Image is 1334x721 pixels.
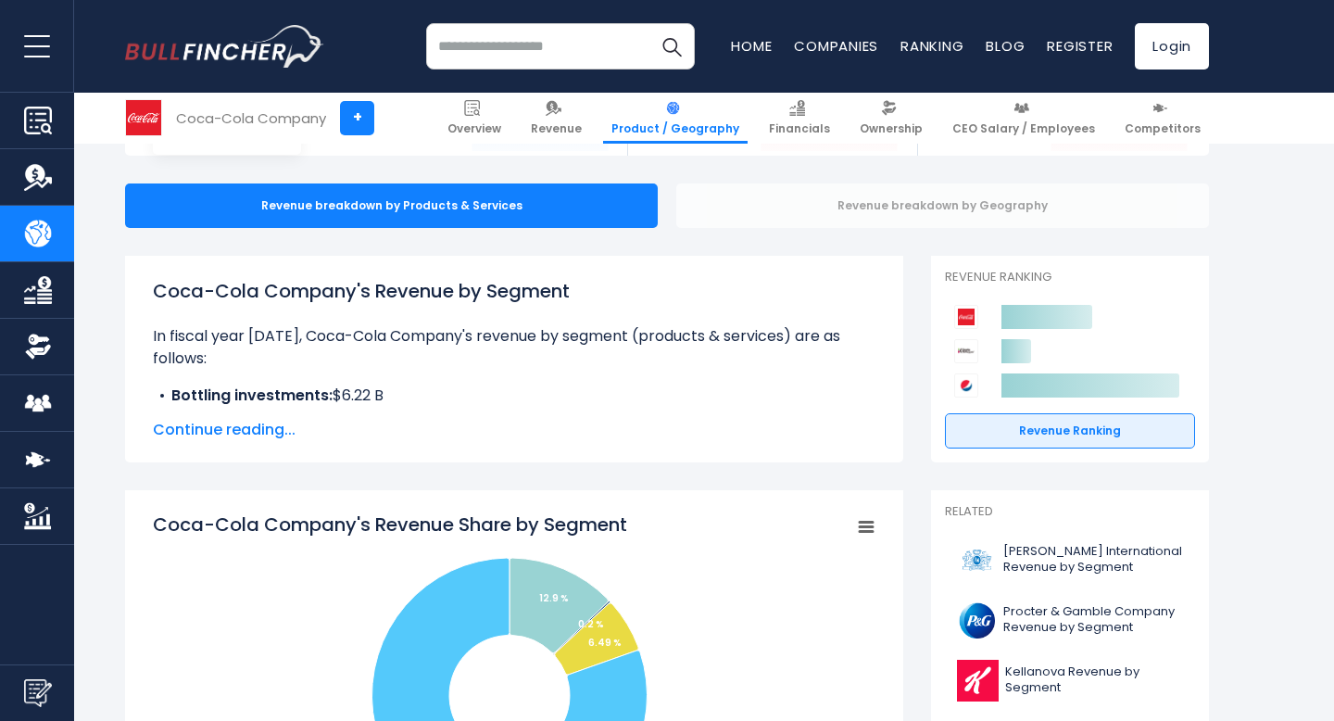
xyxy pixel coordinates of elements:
[126,100,161,135] img: KO logo
[986,36,1025,56] a: Blog
[153,385,875,407] li: $6.22 B
[945,270,1195,285] p: Revenue Ranking
[340,101,374,135] a: +
[153,512,627,538] tspan: Coca-Cola Company's Revenue Share by Segment
[676,183,1209,228] div: Revenue breakdown by Geography
[945,413,1195,449] a: Revenue Ranking
[794,36,878,56] a: Companies
[153,277,875,305] h1: Coca-Cola Company's Revenue by Segment
[24,333,52,360] img: Ownership
[153,325,875,370] p: In fiscal year [DATE], Coca-Cola Company's revenue by segment (products & services) are as follows:
[952,121,1095,136] span: CEO Salary / Employees
[945,655,1195,706] a: Kellanova Revenue by Segment
[1047,36,1113,56] a: Register
[1135,23,1209,70] a: Login
[522,93,590,144] a: Revenue
[125,25,324,68] img: bullfincher logo
[860,121,923,136] span: Ownership
[1116,93,1209,144] a: Competitors
[731,36,772,56] a: Home
[954,305,978,329] img: Coca-Cola Company competitors logo
[954,373,978,398] img: PepsiCo competitors logo
[1003,544,1184,576] span: [PERSON_NAME] International Revenue by Segment
[956,660,1000,702] img: K logo
[956,600,998,641] img: PG logo
[611,121,739,136] span: Product / Geography
[1125,121,1201,136] span: Competitors
[578,617,604,631] tspan: 0.2 %
[945,595,1195,646] a: Procter & Gamble Company Revenue by Segment
[171,385,333,406] b: Bottling investments:
[439,93,510,144] a: Overview
[648,23,695,70] button: Search
[1003,604,1184,636] span: Procter & Gamble Company Revenue by Segment
[769,121,830,136] span: Financials
[588,636,622,650] tspan: 6.49 %
[956,539,998,581] img: PM logo
[153,419,875,441] span: Continue reading...
[176,108,326,129] div: Coca-Cola Company
[945,504,1195,520] p: Related
[539,591,569,605] tspan: 12.9 %
[1005,664,1184,696] span: Kellanova Revenue by Segment
[125,25,324,68] a: Go to homepage
[900,36,963,56] a: Ranking
[125,183,658,228] div: Revenue breakdown by Products & Services
[531,121,582,136] span: Revenue
[761,93,838,144] a: Financials
[945,535,1195,586] a: [PERSON_NAME] International Revenue by Segment
[944,93,1103,144] a: CEO Salary / Employees
[954,339,978,363] img: Keurig Dr Pepper competitors logo
[851,93,931,144] a: Ownership
[603,93,748,144] a: Product / Geography
[447,121,501,136] span: Overview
